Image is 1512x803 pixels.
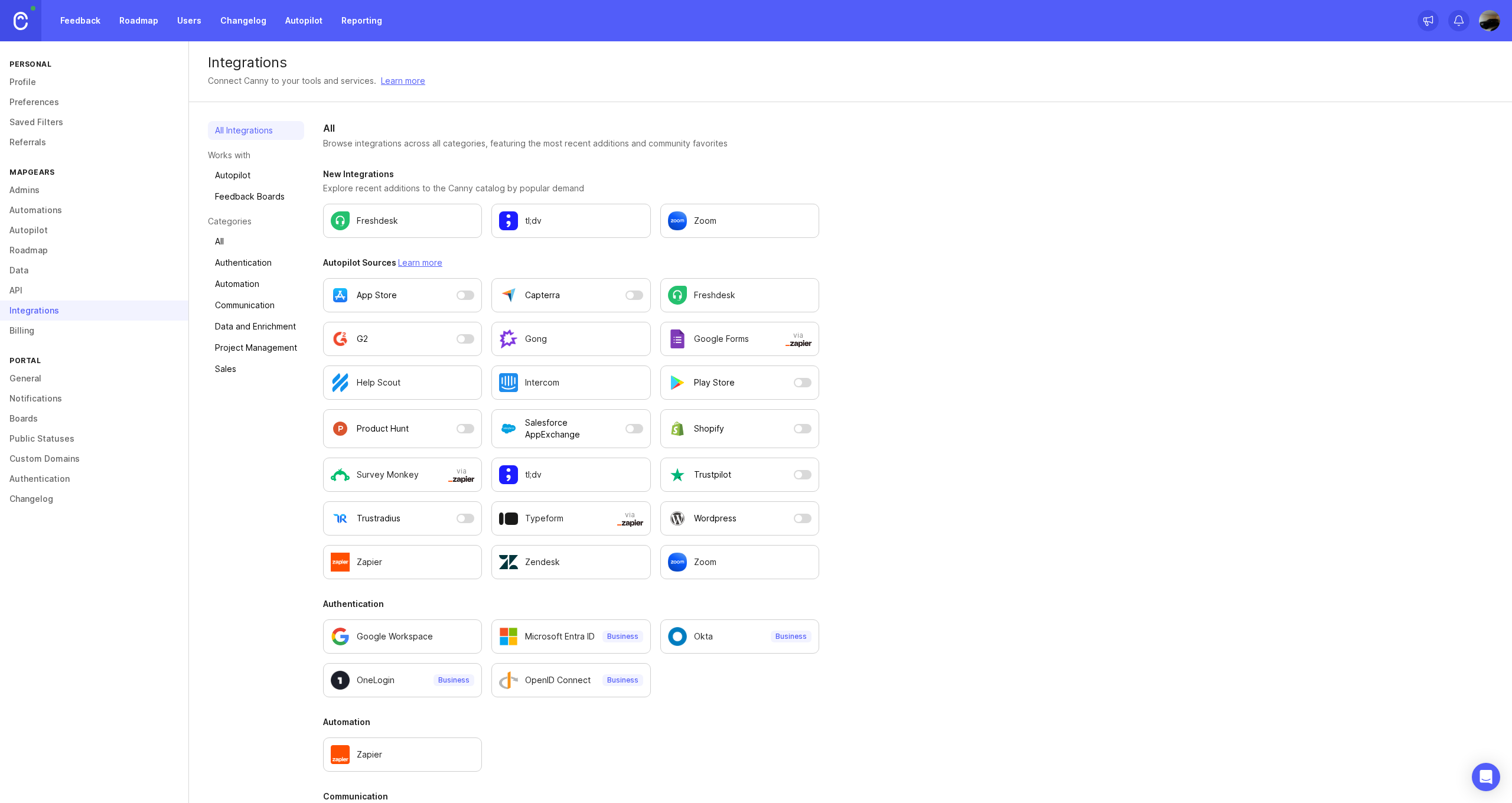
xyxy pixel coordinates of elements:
[660,545,819,579] a: Configure Zoom settings.
[491,365,650,400] a: Configure Intercom settings.
[357,469,419,481] p: Survey Monkey
[323,257,819,269] h3: Autopilot Sources
[323,365,482,400] a: Configure Help Scout settings.
[357,556,382,568] p: Zapier
[357,215,398,227] p: Freshdesk
[323,322,482,356] button: G2 is currently disabled as an Autopilot data source. Open a modal to adjust settings.
[607,632,638,641] p: Business
[208,338,304,357] a: Project Management
[660,619,819,654] a: Configure Okta settings.
[323,737,482,772] a: Configure Zapier settings.
[208,149,304,161] p: Works with
[357,333,368,345] p: G2
[398,257,442,267] a: Learn more
[525,333,547,345] p: Gong
[617,520,643,527] img: svg+xml;base64,PHN2ZyB3aWR0aD0iNTAwIiBoZWlnaHQ9IjEzNiIgZmlsbD0ibm9uZSIgeG1sbnM9Imh0dHA6Ly93d3cudz...
[491,204,650,238] a: Configure tl;dv settings.
[278,10,330,31] a: Autopilot
[617,510,643,527] span: via
[491,322,650,356] a: Configure Gong settings.
[208,232,304,251] a: All
[448,476,474,483] img: svg+xml;base64,PHN2ZyB3aWR0aD0iNTAwIiBoZWlnaHQ9IjEzNiIgZmlsbD0ibm9uZSIgeG1sbnM9Imh0dHA6Ly93d3cudz...
[208,360,304,378] a: Sales
[491,663,650,697] a: Configure OpenID Connect settings.
[491,545,650,579] a: Configure Zendesk settings.
[694,513,737,524] p: Wordpress
[491,619,650,654] a: Configure Microsoft Entra ID settings.
[491,409,650,448] button: Salesforce AppExchange is currently disabled as an Autopilot data source. Open a modal to adjust ...
[694,333,749,345] p: Google Forms
[786,340,812,347] img: svg+xml;base64,PHN2ZyB3aWR0aD0iNTAwIiBoZWlnaHQ9IjEzNiIgZmlsbD0ibm9uZSIgeG1sbnM9Imh0dHA6Ly93d3cudz...
[208,296,304,315] a: Communication
[694,423,724,435] p: Shopify
[323,182,819,194] p: Explore recent additions to the Canny catalog by popular demand
[525,215,542,227] p: tl;dv
[357,513,400,524] p: Trustradius
[694,469,731,481] p: Trustpilot
[323,501,482,536] button: Trustradius is currently disabled as an Autopilot data source. Open a modal to adjust settings.
[357,674,395,686] p: OneLogin
[357,749,382,760] p: Zapier
[525,513,563,524] p: Typeform
[357,377,400,389] p: Help Scout
[323,716,819,728] h3: Automation
[323,409,482,448] button: Product Hunt is currently disabled as an Autopilot data source. Open a modal to adjust settings.
[525,556,560,568] p: Zendesk
[491,458,650,492] a: Configure tl;dv settings.
[694,215,716,227] p: Zoom
[357,289,397,301] p: App Store
[53,10,107,31] a: Feedback
[208,121,304,140] a: All Integrations
[323,598,819,610] h3: Authentication
[694,631,713,642] p: Okta
[1479,10,1500,31] img: Mouhamadou Sy
[208,74,376,87] div: Connect Canny to your tools and services.
[208,275,304,293] a: Automation
[660,278,819,312] a: Configure Freshdesk settings.
[660,409,819,448] button: Shopify is currently disabled as an Autopilot data source. Open a modal to adjust settings.
[525,417,620,440] p: Salesforce AppExchange
[208,216,304,227] p: Categories
[607,675,638,685] p: Business
[323,204,482,238] a: Configure Freshdesk settings.
[323,458,482,492] a: Configure Survey Monkey in a new tab.
[381,74,425,87] a: Learn more
[525,631,595,642] p: Microsoft Entra ID
[208,253,304,272] a: Authentication
[525,469,542,481] p: tl;dv
[491,501,650,536] a: Configure Typeform in a new tab.
[208,317,304,336] a: Data and Enrichment
[694,556,716,568] p: Zoom
[660,365,819,400] button: Play Store is currently disabled as an Autopilot data source. Open a modal to adjust settings.
[323,278,482,312] button: App Store is currently disabled as an Autopilot data source. Open a modal to adjust settings.
[660,204,819,238] a: Configure Zoom settings.
[660,501,819,536] button: Wordpress is currently disabled as an Autopilot data source. Open a modal to adjust settings.
[323,138,819,149] p: Browse integrations across all categories, featuring the most recent additions and community favo...
[491,278,650,312] button: Capterra is currently disabled as an Autopilot data source. Open a modal to adjust settings.
[525,289,560,301] p: Capterra
[660,322,819,356] a: Configure Google Forms in a new tab.
[334,10,389,31] a: Reporting
[438,675,470,685] p: Business
[323,168,819,180] h3: New Integrations
[357,631,433,642] p: Google Workspace
[525,674,591,686] p: OpenID Connect
[323,663,482,697] a: Configure OneLogin settings.
[208,166,304,185] a: Autopilot
[112,10,165,31] a: Roadmap
[694,377,735,389] p: Play Store
[208,187,304,206] a: Feedback Boards
[323,791,819,802] h3: Communication
[323,619,482,654] a: Configure Google Workspace settings.
[448,466,474,483] span: via
[786,331,812,347] span: via
[775,632,807,641] p: Business
[660,458,819,492] button: Trustpilot is currently disabled as an Autopilot data source. Open a modal to adjust settings.
[208,56,1493,70] div: Integrations
[525,377,559,389] p: Intercom
[1472,763,1500,791] div: Open Intercom Messenger
[323,545,482,579] a: Configure Zapier in a new tab.
[213,10,273,31] a: Changelog
[323,121,819,135] h2: All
